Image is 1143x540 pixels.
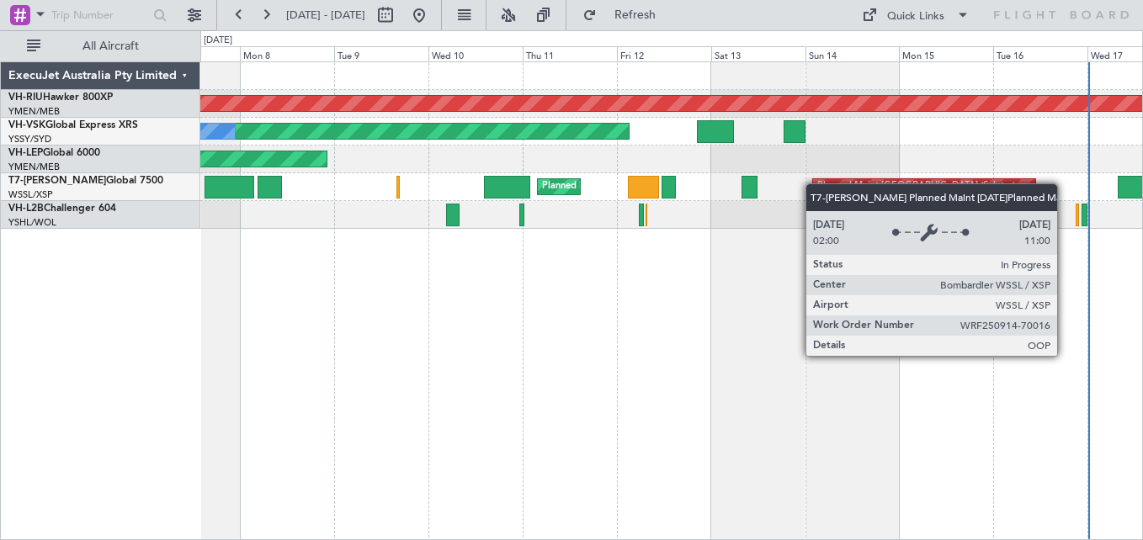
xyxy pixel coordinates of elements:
button: Quick Links [853,2,978,29]
div: Planned Maint Dubai (Al Maktoum Intl) [542,174,708,199]
span: Refresh [600,9,671,21]
button: Refresh [575,2,676,29]
div: Mon 15 [899,46,993,61]
span: VH-LEP [8,148,43,158]
a: YSSY/SYD [8,133,51,146]
a: WSSL/XSP [8,188,53,201]
a: YMEN/MEB [8,161,60,173]
span: VH-L2B [8,204,44,214]
span: All Aircraft [44,40,178,52]
a: YMEN/MEB [8,105,60,118]
div: Sat 13 [711,46,805,61]
span: T7-[PERSON_NAME] [8,176,106,186]
div: Quick Links [887,8,944,25]
div: Thu 11 [523,46,617,61]
a: YSHL/WOL [8,216,56,229]
a: VH-L2BChallenger 604 [8,204,116,214]
div: Wed 10 [428,46,523,61]
div: [DATE] [204,34,232,48]
div: Sun 14 [805,46,900,61]
div: Mon 8 [240,46,334,61]
a: VH-RIUHawker 800XP [8,93,113,103]
div: Planned Maint [GEOGRAPHIC_DATA] (Seletar) [817,174,1015,199]
a: VH-VSKGlobal Express XRS [8,120,138,130]
div: Tue 9 [334,46,428,61]
div: Tue 16 [993,46,1087,61]
input: Trip Number [51,3,148,28]
div: Fri 12 [617,46,711,61]
span: VH-VSK [8,120,45,130]
span: [DATE] - [DATE] [286,8,365,23]
span: VH-RIU [8,93,43,103]
a: VH-LEPGlobal 6000 [8,148,100,158]
button: All Aircraft [19,33,183,60]
a: T7-[PERSON_NAME]Global 7500 [8,176,163,186]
